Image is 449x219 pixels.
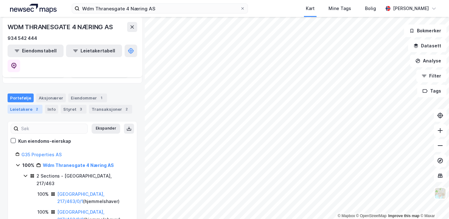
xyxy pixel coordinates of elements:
div: Styret [61,105,87,114]
a: Mapbox [338,214,355,218]
div: 3 [78,106,84,112]
div: Bolig [365,5,376,12]
a: Improve this map [388,214,419,218]
a: G35 Properties AS [21,152,62,157]
a: OpenStreetMap [356,214,387,218]
div: Portefølje [8,93,34,102]
iframe: Chat Widget [418,189,449,219]
button: Ekspander [92,124,120,134]
button: Eiendomstabell [8,45,64,57]
button: Tags [417,85,446,97]
div: 2 [34,106,40,112]
div: 2 Sections - [GEOGRAPHIC_DATA], 217/463 [36,172,129,187]
div: 100% [37,190,49,198]
a: [GEOGRAPHIC_DATA], 217/463/0/1 [57,191,104,204]
div: 934 542 444 [8,35,37,42]
a: Wdm Thranesgate 4 Næring AS [43,163,114,168]
button: Datasett [408,40,446,52]
button: Bokmerker [404,24,446,37]
button: Analyse [410,55,446,67]
img: logo.a4113a55bc3d86da70a041830d287a7e.svg [10,4,57,13]
div: Info [45,105,58,114]
button: Filter [416,70,446,82]
div: Mine Tags [328,5,351,12]
div: Transaksjoner [89,105,132,114]
div: 1 [98,95,104,101]
div: WDM THRANESGATE 4 NÆRING AS [8,22,114,32]
input: Søk på adresse, matrikkel, gårdeiere, leietakere eller personer [80,4,240,13]
div: 100% [22,162,34,169]
div: Kun eiendoms-eierskap [18,137,71,145]
button: Leietakertabell [66,45,122,57]
div: 2 [123,106,130,112]
div: Aksjonærer [36,93,66,102]
div: Leietakere [8,105,42,114]
div: Kart [306,5,315,12]
div: [PERSON_NAME] [393,5,429,12]
div: ( hjemmelshaver ) [57,190,129,206]
input: Søk [19,124,87,133]
div: 100% [37,208,49,216]
img: Z [434,187,446,199]
div: Eiendommer [68,93,107,102]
